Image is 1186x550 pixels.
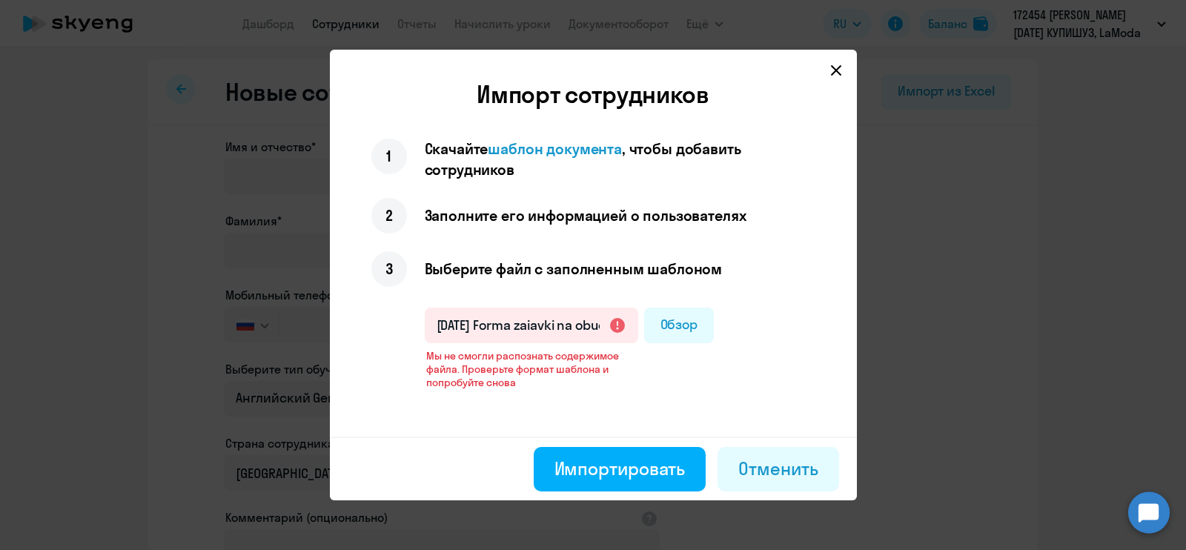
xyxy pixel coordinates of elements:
p: Заполните его информацией о пользователях [425,205,746,226]
p: Выберите файл с заполненным шаблоном [425,259,723,279]
span: , чтобы добавить сотрудников [425,139,741,179]
div: 2 [371,198,407,233]
button: Отменить [718,447,838,491]
label: Обзор [644,308,715,343]
span: Мы не смогли распознать содержимое файла. Проверьте формат шаблона и попробуйте снова [426,349,619,389]
div: Импортировать [554,457,686,480]
span: Скачайте [425,139,488,158]
span: шаблон документа [488,139,622,158]
h2: Импорт сотрудников [342,79,845,109]
button: Импортировать [534,447,706,491]
div: Отменить [738,457,818,480]
div: 3 [371,251,407,287]
div: 1 [371,139,407,174]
